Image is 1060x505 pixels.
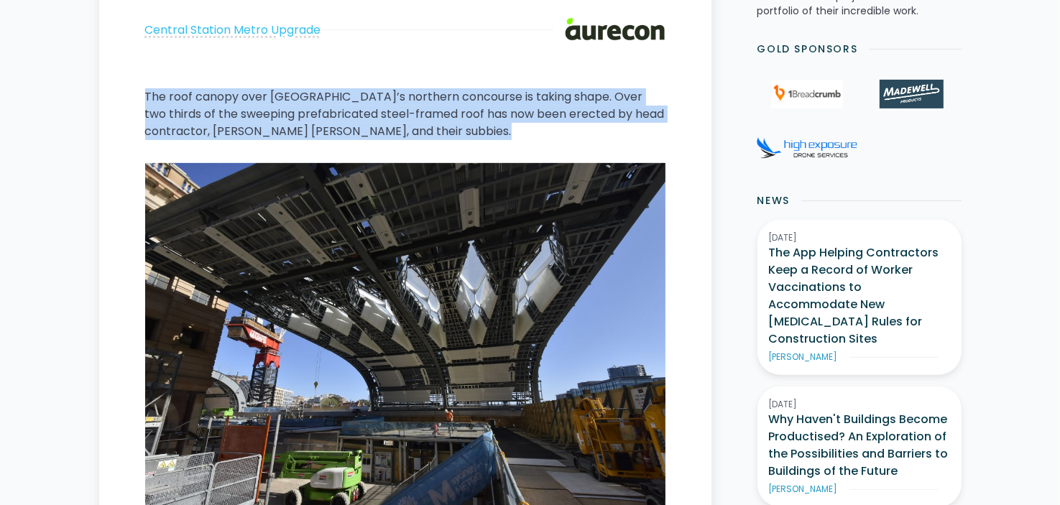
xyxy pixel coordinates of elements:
[769,398,950,411] div: [DATE]
[145,22,321,39] a: Central Station Metro Upgrade
[757,193,790,208] h2: News
[757,220,962,375] a: [DATE]The App Helping Contractors Keep a Record of Worker Vaccinations to Accommodate New [MEDICA...
[771,80,843,108] img: 1Breadcrumb
[769,244,950,348] h3: The App Helping Contractors Keep a Record of Worker Vaccinations to Accommodate New [MEDICAL_DATA...
[769,483,838,496] div: [PERSON_NAME]
[757,137,857,159] img: High Exposure
[769,411,950,480] h3: Why Haven't Buildings Become Productised? An Exploration of the Possibilities and Barriers to Bui...
[769,231,950,244] div: [DATE]
[880,80,943,108] img: Madewell Products
[565,17,665,42] img: Central Station Raises the Roof: Northern Concourse Canopy Taking Shape
[145,88,665,140] p: The roof canopy over [GEOGRAPHIC_DATA]’s northern concourse is taking shape. Over two thirds of t...
[769,351,838,363] div: [PERSON_NAME]
[757,42,858,57] h2: Gold Sponsors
